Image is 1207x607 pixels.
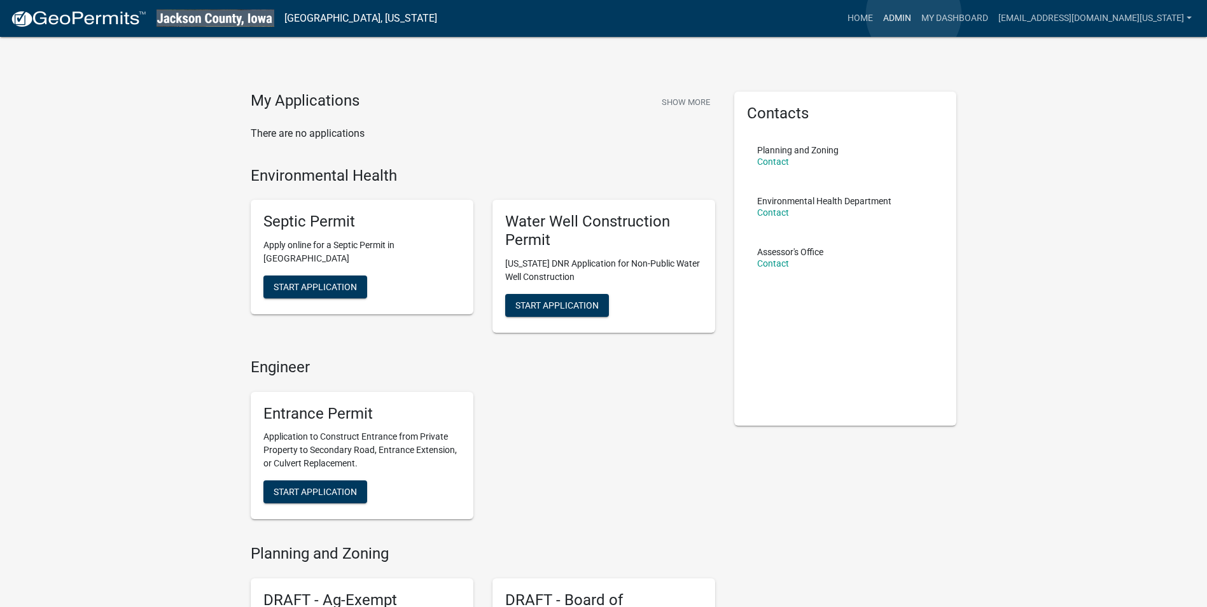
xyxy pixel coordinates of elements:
button: Show More [657,92,715,113]
h5: Contacts [747,104,944,123]
span: Start Application [274,282,357,292]
a: Contact [757,207,789,218]
p: [US_STATE] DNR Application for Non-Public Water Well Construction [505,257,702,284]
h4: Engineer [251,358,715,377]
img: Jackson County, Iowa [157,10,274,27]
button: Start Application [263,276,367,298]
p: Environmental Health Department [757,197,891,206]
button: Start Application [263,480,367,503]
a: Home [842,6,878,31]
a: [EMAIL_ADDRESS][DOMAIN_NAME][US_STATE] [993,6,1197,31]
h4: My Applications [251,92,359,111]
h4: Environmental Health [251,167,715,185]
a: My Dashboard [916,6,993,31]
button: Start Application [505,294,609,317]
p: Planning and Zoning [757,146,839,155]
p: Application to Construct Entrance from Private Property to Secondary Road, Entrance Extension, or... [263,430,461,470]
a: Contact [757,258,789,269]
span: Start Application [515,300,599,310]
p: Apply online for a Septic Permit in [GEOGRAPHIC_DATA] [263,239,461,265]
p: There are no applications [251,126,715,141]
span: Start Application [274,487,357,497]
h5: Water Well Construction Permit [505,213,702,249]
a: [GEOGRAPHIC_DATA], [US_STATE] [284,8,437,29]
h5: Entrance Permit [263,405,461,423]
a: Admin [878,6,916,31]
h5: Septic Permit [263,213,461,231]
h4: Planning and Zoning [251,545,715,563]
a: Contact [757,157,789,167]
p: Assessor's Office [757,248,823,256]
